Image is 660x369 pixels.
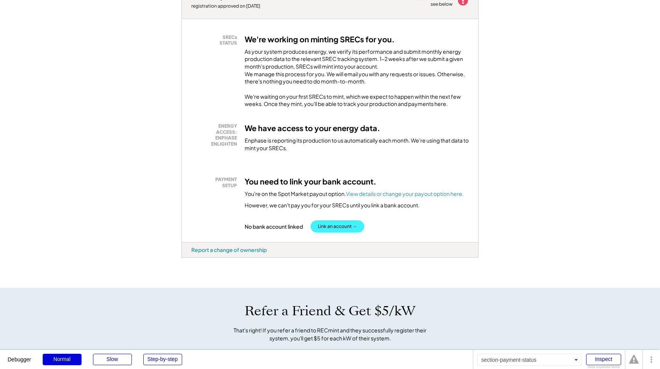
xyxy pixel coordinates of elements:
[245,48,469,89] div: As your system produces energy, we verify its performance and submit monthly energy production da...
[245,190,464,198] div: You're on the Spot Market payout option.
[195,123,237,147] div: ENERGY ACCESS: ENPHASE ENLIGHTEN
[245,176,376,186] h3: You need to link your bank account.
[586,366,621,369] div: Show responsive boxes
[225,326,435,342] div: That's right! If you refer a friend to RECmint and they successfully register their system, you'l...
[431,1,453,8] div: see below
[245,137,469,152] div: Enphase is reporting its production to us automatically each month. We're using that data to mint...
[191,3,318,9] div: registration approved on [DATE]
[311,220,364,233] button: Link an account →
[245,123,380,133] h3: We have access to your energy data.
[346,190,464,197] a: View details or change your payout option here.
[195,176,237,188] div: PAYMENT SETUP
[43,354,82,365] div: Normal
[245,303,415,319] h1: Refer a Friend & Get $5/kW
[245,93,469,108] div: We're waiting on your first SRECs to mint, which we expect to happen within the next few weeks. O...
[195,34,237,46] div: SRECs STATUS
[245,223,303,230] div: No bank account linked
[8,350,31,362] div: Debugger
[245,34,395,44] h3: We're working on minting SRECs for you.
[143,354,182,365] div: Step-by-step
[477,354,582,366] div: section-payment-status
[245,202,420,209] div: However, we can't pay you for your SRECs until you link a bank account.
[181,258,208,261] div: aeynkkho - VA Distributed
[93,354,132,365] div: Slow
[586,354,621,365] div: Inspect
[191,246,267,253] div: Report a change of ownership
